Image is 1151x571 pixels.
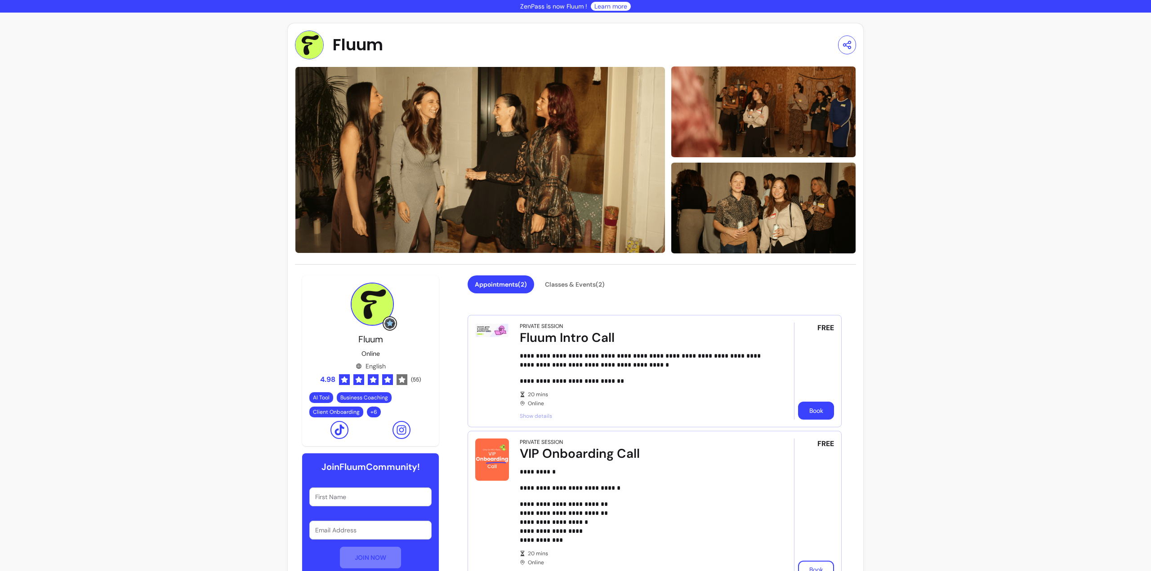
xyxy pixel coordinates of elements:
[671,162,856,255] img: image-2
[358,333,383,345] span: Fluum
[475,438,509,481] img: VIP Onboarding Call
[528,391,769,398] span: 20 mins
[351,283,394,326] img: Provider image
[340,394,388,401] span: Business Coaching
[321,460,420,473] h6: Join Fluum Community!
[520,446,769,462] div: VIP Onboarding Call
[361,349,380,358] p: Online
[520,412,769,420] span: Show details
[798,402,834,420] button: Book
[333,36,383,54] span: Fluum
[817,323,834,333] span: FREE
[520,2,587,11] p: ZenPass is now Fluum !
[520,550,769,566] div: Online
[384,318,395,329] img: Grow
[520,391,769,407] div: Online
[315,526,426,535] input: Email Address
[594,2,627,11] a: Learn more
[520,323,563,330] div: Private Session
[817,438,834,449] span: FREE
[538,275,612,293] button: Classes & Events(2)
[313,408,360,416] span: Client Onboarding
[313,394,330,401] span: AI Tool
[356,362,386,371] div: English
[315,492,426,501] input: First Name
[671,66,856,159] img: image-1
[295,31,324,59] img: Provider image
[468,275,534,293] button: Appointments(2)
[528,550,769,557] span: 20 mins
[520,438,563,446] div: Private Session
[295,66,665,253] img: image-0
[475,323,509,338] img: Fluum Intro Call
[520,330,769,346] div: Fluum Intro Call
[369,408,379,416] span: + 6
[411,376,421,383] span: ( 55 )
[320,374,335,385] span: 4.98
